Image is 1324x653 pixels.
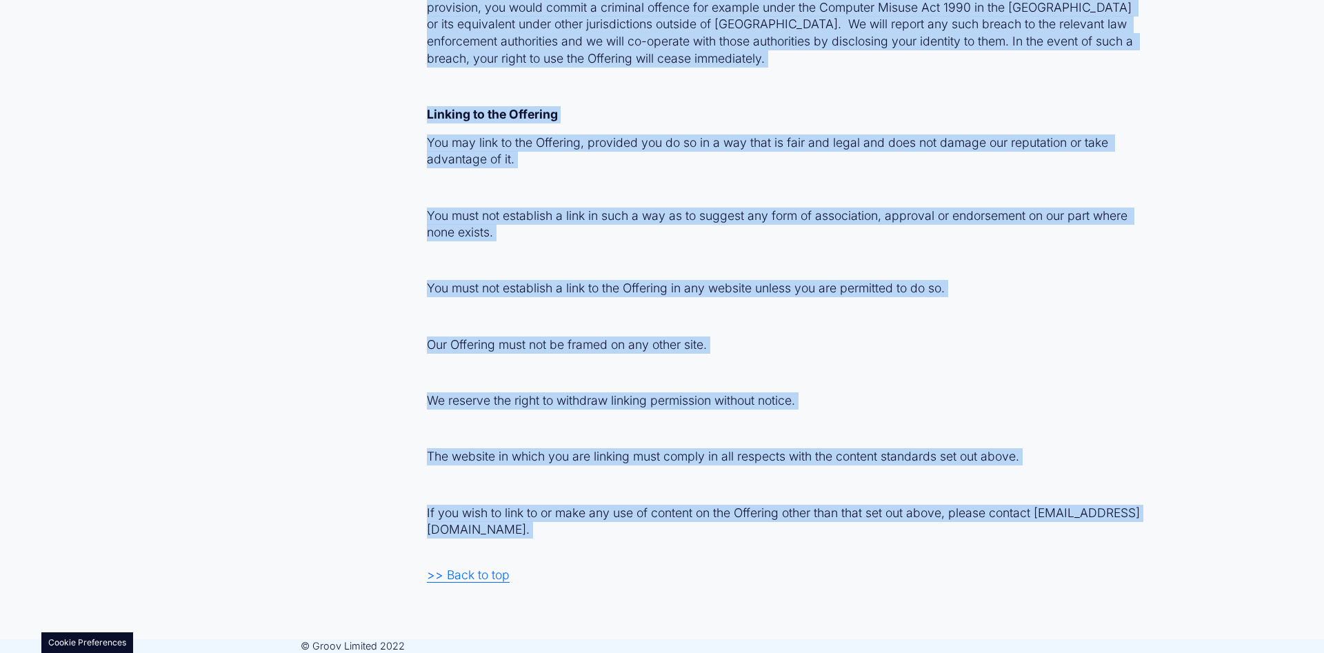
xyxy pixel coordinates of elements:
p: Our Offering must not be framed on any other site. [427,336,1144,354]
p: © Groov Limited 2022 [301,639,1024,653]
a: >> Back to top [427,567,510,582]
p: If you wish to link to or make any use of content on the Offering other than that set out above, ... [427,505,1144,539]
section: Manage previously selected cookie options [41,632,133,653]
p: You may link to the Offering, provided you do so in a way that is fair and legal and does not dam... [427,134,1144,168]
p: The website in which you are linking must comply in all respects with the content standards set o... [427,448,1144,465]
p: You must not establish a link in such a way as to suggest any form of association, approval or en... [427,208,1144,241]
button: Cookie Preferences [48,637,126,647]
p: You must not establish a link to the Offering in any website unless you are permitted to do so. [427,280,1144,297]
p: We reserve the right to withdraw linking permission without notice. [427,392,1144,410]
strong: Linking to the Offering [427,107,558,121]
